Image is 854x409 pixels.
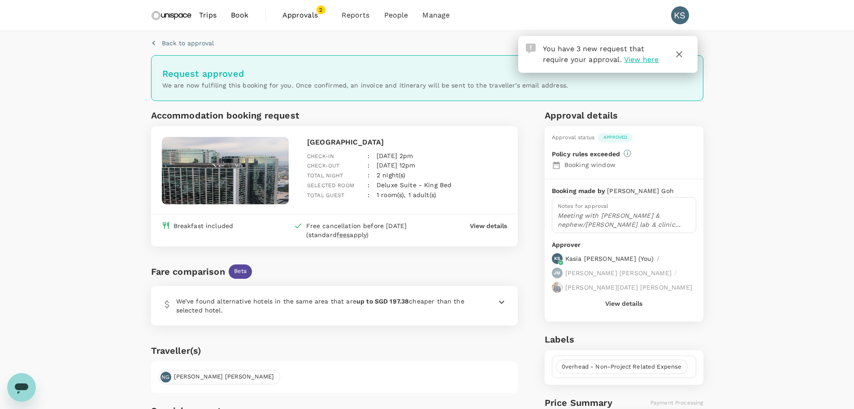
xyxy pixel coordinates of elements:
[526,44,536,53] img: Approval Request
[598,134,633,141] span: Approved
[176,297,475,315] p: We’ve found alternative hotels in the same area that are cheaper than the selected hotel.
[342,10,370,21] span: Reports
[151,264,225,279] div: Fare comparison
[151,39,214,48] button: Back to approval
[307,192,345,198] span: Total guest
[377,171,406,180] p: 2 night(s)
[307,137,507,148] p: [GEOGRAPHIC_DATA]
[162,137,289,204] img: hotel
[674,268,677,277] p: /
[377,161,416,170] p: [DATE] 12pm
[307,163,339,169] span: Check-out
[307,182,354,189] span: Selected room
[565,283,692,292] p: [PERSON_NAME][DATE] [PERSON_NAME]
[554,270,560,276] p: JM
[360,183,369,200] div: :
[545,108,703,123] h6: Approval details
[307,172,343,179] span: Total night
[470,221,507,230] button: View details
[360,163,369,180] div: :
[360,154,369,171] div: :
[657,254,659,263] p: /
[173,221,234,230] div: Breakfast included
[360,173,369,190] div: :
[199,10,217,21] span: Trips
[377,190,436,199] p: 1 room(s), 1 adult(s)
[151,343,518,358] h6: Traveller(s)
[306,221,434,239] div: Free cancellation before [DATE] (standard apply)
[552,282,563,293] img: avatar-66beb14e4999c.jpeg
[422,10,450,21] span: Manage
[316,5,325,14] span: 2
[554,255,560,262] p: KS
[552,150,620,158] p: Policy rules exceeded
[377,151,413,160] p: [DATE] 2pm
[556,363,687,371] span: 0verhead - Non-Project Related Expense
[543,44,645,64] span: You have 3 new request that require your approval.
[356,298,409,305] b: up to SGD 197.38
[377,180,451,189] p: Deluxe Suite - King Bed
[605,300,642,307] button: View details
[545,332,703,347] h6: Labels
[7,373,36,402] iframe: Button to launch messaging window
[671,6,689,24] div: KS
[151,108,333,123] h6: Accommodation booking request
[558,203,609,209] span: Notes for approval
[552,240,696,250] p: Approver
[307,153,334,159] span: Check-in
[231,10,249,21] span: Book
[229,267,252,276] span: Beta
[607,186,674,195] p: [PERSON_NAME] Goh
[624,55,659,64] span: View here
[169,373,280,381] span: [PERSON_NAME] [PERSON_NAME]
[162,81,692,90] p: We are now fulfiling this booking for you. Once confirmed, an invoice and itinerary will be sent ...
[337,231,350,238] span: fees
[564,160,696,169] p: Booking window
[552,186,607,195] p: Booking made by
[360,144,369,161] div: :
[162,66,692,81] h6: Request approved
[151,5,192,25] img: Unispace Singapore Pte. Ltd.
[558,211,690,229] p: Meeting with [PERSON_NAME] & nephew/[PERSON_NAME] lab & clinic facilities/knightfrank project mee...
[282,10,327,21] span: Approvals
[162,39,214,48] p: Back to approval
[650,400,703,406] span: Payment Processing
[384,10,408,21] span: People
[552,133,594,142] div: Approval status
[565,254,654,263] p: Kasia [PERSON_NAME] ( You )
[160,372,171,383] div: NG
[565,268,672,277] p: [PERSON_NAME] [PERSON_NAME]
